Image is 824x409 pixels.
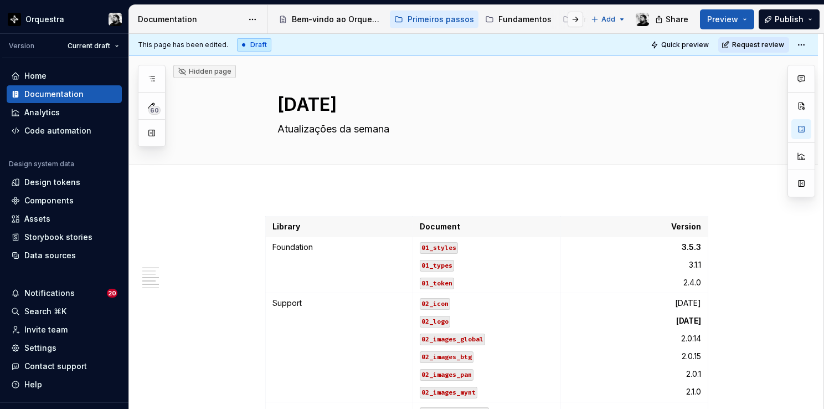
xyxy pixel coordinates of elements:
[647,37,714,53] button: Quick preview
[7,303,122,320] button: Search ⌘K
[7,192,122,209] a: Components
[568,221,701,232] p: Version
[7,339,122,357] a: Settings
[568,333,701,344] p: 2.0.14
[661,40,709,49] span: Quick preview
[25,14,64,25] div: Orquestra
[420,260,454,272] code: 01_types
[24,177,80,188] div: Design tokens
[24,89,84,100] div: Documentation
[7,284,122,302] button: Notifications20
[24,70,47,81] div: Home
[568,386,701,397] p: 2.1.0
[275,91,694,118] textarea: [DATE]
[636,13,649,26] img: Lucas Angelo Marim
[9,42,34,50] div: Version
[7,247,122,264] a: Data sources
[7,357,122,375] button: Contact support
[650,9,696,29] button: Share
[274,11,388,28] a: Bem-vindo ao Orquestra!
[682,242,701,252] strong: 3.5.3
[138,40,228,49] span: This page has been edited.
[24,306,66,317] div: Search ⌘K
[420,351,473,363] code: 02_images_btg
[178,67,231,76] div: Hidden page
[420,369,473,381] code: 02_images_pan
[24,232,92,243] div: Storybook stories
[63,38,124,54] button: Current draft
[24,250,76,261] div: Data sources
[24,324,68,335] div: Invite team
[568,298,701,309] p: [DATE]
[759,9,820,29] button: Publish
[24,213,50,224] div: Assets
[420,298,450,310] code: 02_icon
[732,40,784,49] span: Request review
[568,259,701,270] p: 3.1.1
[272,221,406,232] p: Library
[292,14,383,25] div: Bem-vindo ao Orquestra!
[420,334,485,345] code: 02_images_global
[7,173,122,191] a: Design tokens
[109,13,122,26] img: Lucas Angelo Marim
[7,376,122,393] button: Help
[275,120,694,138] textarea: Atualizações da semana
[24,125,91,136] div: Code automation
[24,288,75,299] div: Notifications
[408,14,474,25] div: Primeiros passos
[775,14,804,25] span: Publish
[24,195,74,206] div: Components
[24,342,56,354] div: Settings
[9,160,74,168] div: Design system data
[7,67,122,85] a: Home
[24,361,87,372] div: Contact support
[274,8,585,30] div: Page tree
[666,14,688,25] span: Share
[700,9,754,29] button: Preview
[24,107,60,118] div: Analytics
[420,316,450,328] code: 02_logo
[707,14,738,25] span: Preview
[7,122,122,140] a: Code automation
[390,11,478,28] a: Primeiros passos
[7,321,122,339] a: Invite team
[498,14,552,25] div: Fundamentos
[481,11,556,28] a: Fundamentos
[420,221,553,232] p: Document
[588,12,629,27] button: Add
[718,37,789,53] button: Request review
[420,278,454,289] code: 01_token
[272,242,406,253] p: Foundation
[148,106,161,115] span: 60
[68,42,110,50] span: Current draft
[568,351,701,362] p: 2.0.15
[7,210,122,228] a: Assets
[568,369,701,380] p: 2.0.1
[601,15,615,24] span: Add
[420,387,477,398] code: 02_images_mynt
[8,13,21,26] img: 2d16a307-6340-4442-b48d-ad77c5bc40e7.png
[420,242,458,254] code: 01_styles
[237,38,271,52] div: Draft
[272,298,406,309] p: Support
[568,277,701,288] p: 2.4.0
[24,379,42,390] div: Help
[7,228,122,246] a: Storybook stories
[2,7,126,31] button: OrquestraLucas Angelo Marim
[7,104,122,121] a: Analytics
[107,289,117,298] span: 20
[676,316,701,325] strong: [DATE]
[7,85,122,103] a: Documentation
[138,14,243,25] div: Documentation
